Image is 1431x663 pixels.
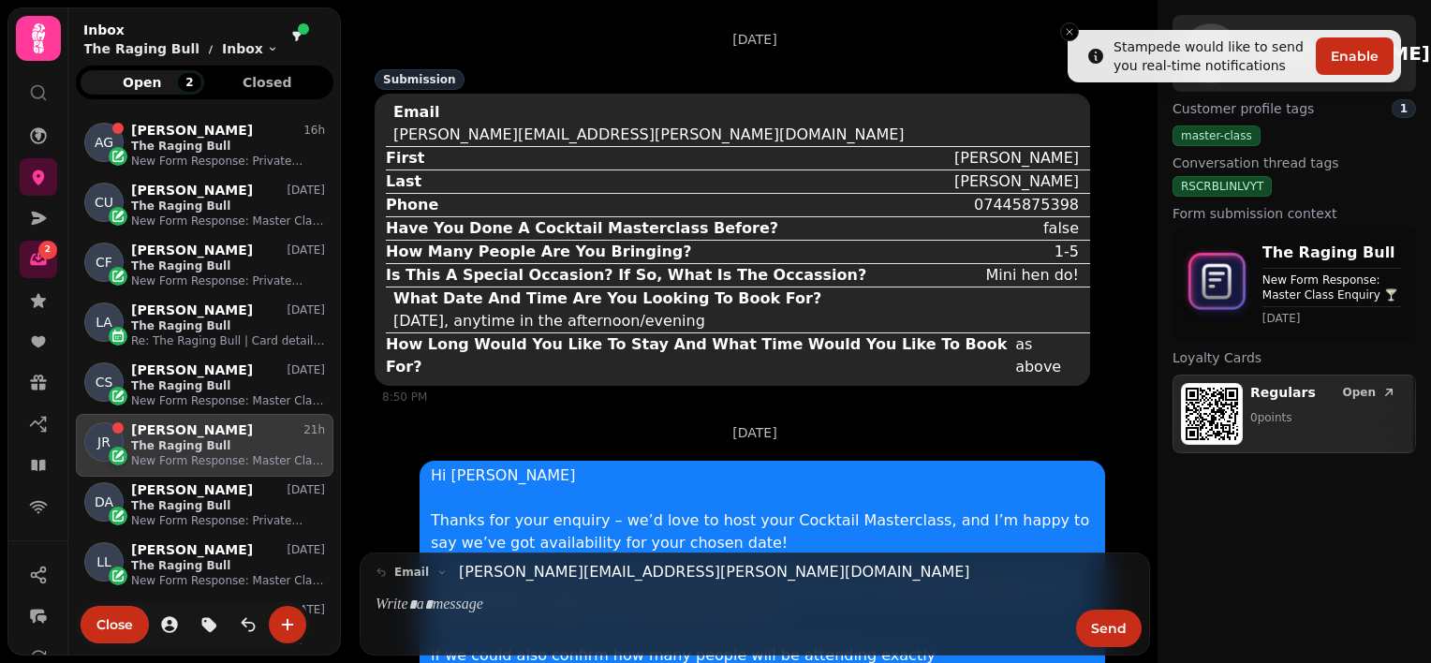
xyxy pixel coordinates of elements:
[1173,154,1416,172] label: Conversation thread tags
[1076,610,1142,647] button: Send
[393,287,821,310] div: What Date And Time Are You Looking To Book For?
[131,393,325,408] p: New Form Response: Master Class Enquiry 🍸
[386,241,692,263] div: How Many People Are You Bringing?
[287,542,325,557] p: [DATE]
[96,253,112,272] span: CF
[303,422,325,437] p: 21h
[287,362,325,377] p: [DATE]
[131,258,325,273] p: The Raging Bull
[131,513,325,528] p: New Form Response: Private Function 🍷
[287,183,325,198] p: [DATE]
[1173,204,1416,223] label: Form submission context
[386,333,1008,378] div: How Long Would You Like To Stay And What Time Would You Like To Book For?
[131,378,325,393] p: The Raging Bull
[386,217,778,240] div: Have You Done A Cocktail Masterclass Before?
[131,542,253,558] p: [PERSON_NAME]
[1335,383,1404,402] button: Open
[95,493,113,511] span: DA
[20,241,57,278] a: 2
[131,183,253,199] p: [PERSON_NAME]
[83,39,199,58] p: The Raging Bull
[221,76,315,89] span: Closed
[954,170,1079,193] div: [PERSON_NAME]
[393,310,705,332] div: [DATE], anytime in the afternoon/evening
[131,139,325,154] p: The Raging Bull
[1180,244,1255,323] img: form-icon
[96,76,189,89] span: Open
[1173,99,1314,118] span: Customer profile tags
[131,154,325,169] p: New Form Response: Private Function 🍷
[382,390,1090,405] div: 8:50 PM
[393,124,905,146] div: [PERSON_NAME][EMAIL_ADDRESS][PERSON_NAME][DOMAIN_NAME]
[1114,37,1308,75] div: Stampede would like to send you real-time notifications
[1343,387,1376,398] span: Open
[1262,273,1401,302] p: New Form Response: Master Class Enquiry 🍸
[131,498,325,513] p: The Raging Bull
[954,147,1079,169] div: [PERSON_NAME]
[131,573,325,588] p: New Form Response: Master Class Enquiry 🍸
[131,318,325,333] p: The Raging Bull
[974,194,1079,216] div: 07445875398
[83,21,278,39] h2: Inbox
[1055,241,1079,263] div: 1-5
[1250,383,1316,402] p: Regulars
[131,199,325,214] p: The Raging Bull
[96,373,113,391] span: CS
[131,453,325,468] p: New Form Response: Master Class Enquiry 🍸
[95,193,113,212] span: CU
[732,423,776,442] p: [DATE]
[131,273,325,288] p: New Form Response: Private Function 🍷
[45,243,51,257] span: 2
[229,606,267,643] button: is-read
[286,25,308,48] button: filter
[1250,410,1408,425] p: 0 point s
[96,552,111,571] span: LL
[1173,125,1261,146] div: master-class
[131,302,253,318] p: [PERSON_NAME]
[386,194,438,216] div: Phone
[269,606,306,643] button: create-convo
[131,422,253,438] p: [PERSON_NAME]
[96,618,133,631] span: Close
[95,133,113,152] span: AG
[76,114,333,647] div: grid
[1262,311,1401,326] time: [DATE]
[986,264,1080,287] div: Mini hen do!
[81,606,149,643] button: Close
[431,509,1094,554] p: Thanks for your enquiry – we’d love to host your Cocktail Masterclass, and I’m happy to say we’ve...
[393,101,439,124] div: Email
[96,313,112,331] span: LA
[1060,22,1079,41] button: Close toast
[190,606,228,643] button: tag-thread
[459,561,970,583] a: [PERSON_NAME][EMAIL_ADDRESS][PERSON_NAME][DOMAIN_NAME]
[287,482,325,497] p: [DATE]
[287,302,325,317] p: [DATE]
[287,243,325,258] p: [DATE]
[1316,37,1394,75] button: Enable
[131,438,325,453] p: The Raging Bull
[131,214,325,228] p: New Form Response: Master Class Enquiry 🍸
[386,264,866,287] div: Is This A Special Occasion? If So, What Is The Occassion?
[131,482,253,498] p: [PERSON_NAME]
[131,362,253,378] p: [PERSON_NAME]
[386,147,424,169] div: First
[431,464,1094,487] p: Hi [PERSON_NAME]
[1262,242,1401,264] p: The Raging Bull
[177,72,201,93] div: 2
[97,433,111,451] span: JR
[303,123,325,138] p: 16h
[1173,176,1272,197] div: RSCRBLINLVYT
[131,558,325,573] p: The Raging Bull
[131,123,253,139] p: [PERSON_NAME]
[1091,622,1127,635] span: Send
[375,69,465,90] div: Submission
[206,70,330,95] button: Closed
[83,39,278,58] nav: breadcrumb
[222,39,278,58] button: Inbox
[131,243,253,258] p: [PERSON_NAME]
[732,30,776,49] p: [DATE]
[1043,217,1079,240] div: false
[1015,333,1079,378] div: as above
[386,170,421,193] div: Last
[131,333,325,348] p: Re: The Raging Bull | Card details required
